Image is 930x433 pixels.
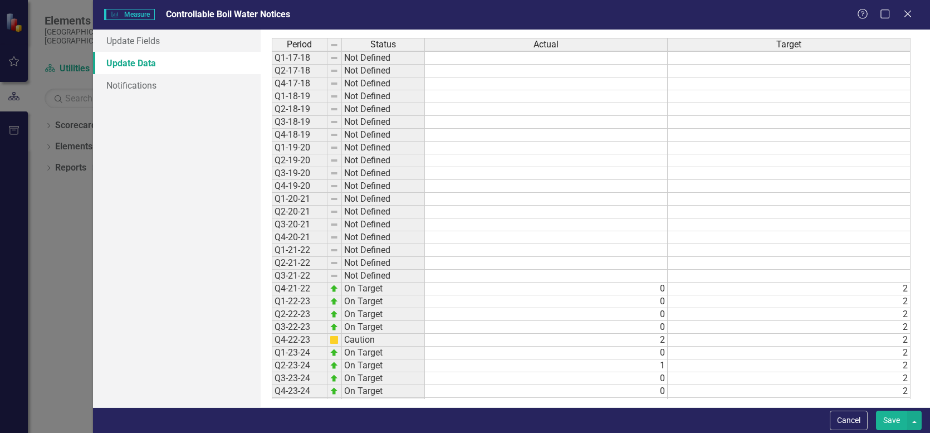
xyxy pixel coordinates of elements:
[287,40,312,50] span: Period
[342,65,425,77] td: Not Defined
[342,231,425,244] td: Not Defined
[93,30,261,52] a: Update Fields
[370,40,396,50] span: Status
[330,92,339,101] img: 8DAGhfEEPCf229AAAAAElFTkSuQmCC
[342,283,425,295] td: On Target
[330,259,339,267] img: 8DAGhfEEPCf229AAAAAElFTkSuQmCC
[166,9,290,20] span: Controllable Boil Water Notices
[272,51,327,65] td: Q1-17-18
[272,116,327,129] td: Q3-18-19
[93,74,261,96] a: Notifications
[272,206,327,218] td: Q2-20-21
[330,335,339,344] img: cBAA0RP0Y6D5n+AAAAAElFTkSuQmCC
[272,295,327,308] td: Q1-22-23
[668,283,911,295] td: 2
[342,321,425,334] td: On Target
[668,308,911,321] td: 2
[330,207,339,216] img: 8DAGhfEEPCf229AAAAAElFTkSuQmCC
[668,295,911,308] td: 2
[272,334,327,347] td: Q4-22-23
[330,182,339,191] img: 8DAGhfEEPCf229AAAAAElFTkSuQmCC
[425,283,668,295] td: 0
[342,334,425,347] td: Caution
[330,348,339,357] img: zOikAAAAAElFTkSuQmCC
[272,103,327,116] td: Q2-18-19
[668,385,911,398] td: 2
[272,218,327,231] td: Q3-20-21
[330,194,339,203] img: 8DAGhfEEPCf229AAAAAElFTkSuQmCC
[342,308,425,321] td: On Target
[425,398,668,411] td: 2
[272,129,327,142] td: Q4-18-19
[272,257,327,270] td: Q2-21-22
[425,334,668,347] td: 2
[272,283,327,295] td: Q4-21-22
[668,321,911,334] td: 2
[830,411,868,430] button: Cancel
[342,51,425,65] td: Not Defined
[668,347,911,359] td: 2
[342,347,425,359] td: On Target
[330,169,339,178] img: 8DAGhfEEPCf229AAAAAElFTkSuQmCC
[104,9,155,20] span: Measure
[272,180,327,193] td: Q4-19-20
[330,53,339,62] img: 8DAGhfEEPCf229AAAAAElFTkSuQmCC
[668,334,911,347] td: 2
[425,385,668,398] td: 0
[342,154,425,167] td: Not Defined
[272,244,327,257] td: Q1-21-22
[330,271,339,280] img: 8DAGhfEEPCf229AAAAAElFTkSuQmCC
[330,284,339,293] img: zOikAAAAAElFTkSuQmCC
[342,218,425,231] td: Not Defined
[272,193,327,206] td: Q1-20-21
[668,398,911,411] td: 2
[330,297,339,306] img: zOikAAAAAElFTkSuQmCC
[342,372,425,385] td: On Target
[272,154,327,167] td: Q2-19-20
[330,387,339,396] img: zOikAAAAAElFTkSuQmCC
[272,398,327,411] td: Q1-24-25
[272,90,327,103] td: Q1-18-19
[272,231,327,244] td: Q4-20-21
[342,398,425,411] td: Caution
[272,385,327,398] td: Q4-23-24
[342,180,425,193] td: Not Defined
[330,118,339,127] img: 8DAGhfEEPCf229AAAAAElFTkSuQmCC
[330,233,339,242] img: 8DAGhfEEPCf229AAAAAElFTkSuQmCC
[425,295,668,308] td: 0
[330,374,339,383] img: zOikAAAAAElFTkSuQmCC
[425,359,668,372] td: 1
[342,77,425,90] td: Not Defined
[330,143,339,152] img: 8DAGhfEEPCf229AAAAAElFTkSuQmCC
[330,105,339,114] img: 8DAGhfEEPCf229AAAAAElFTkSuQmCC
[425,308,668,321] td: 0
[342,270,425,283] td: Not Defined
[330,41,339,50] img: 8DAGhfEEPCf229AAAAAElFTkSuQmCC
[330,79,339,88] img: 8DAGhfEEPCf229AAAAAElFTkSuQmCC
[330,66,339,75] img: 8DAGhfEEPCf229AAAAAElFTkSuQmCC
[342,193,425,206] td: Not Defined
[272,347,327,359] td: Q1-23-24
[342,142,425,154] td: Not Defined
[272,65,327,77] td: Q2-17-18
[342,295,425,308] td: On Target
[342,129,425,142] td: Not Defined
[330,310,339,319] img: zOikAAAAAElFTkSuQmCC
[272,372,327,385] td: Q3-23-24
[533,40,559,50] span: Actual
[272,308,327,321] td: Q2-22-23
[330,130,339,139] img: 8DAGhfEEPCf229AAAAAElFTkSuQmCC
[342,116,425,129] td: Not Defined
[330,156,339,165] img: 8DAGhfEEPCf229AAAAAElFTkSuQmCC
[330,246,339,255] img: 8DAGhfEEPCf229AAAAAElFTkSuQmCC
[342,167,425,180] td: Not Defined
[342,359,425,372] td: On Target
[342,385,425,398] td: On Target
[330,361,339,370] img: zOikAAAAAElFTkSuQmCC
[342,257,425,270] td: Not Defined
[330,323,339,332] img: zOikAAAAAElFTkSuQmCC
[342,244,425,257] td: Not Defined
[272,167,327,180] td: Q3-19-20
[342,206,425,218] td: Not Defined
[272,142,327,154] td: Q1-19-20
